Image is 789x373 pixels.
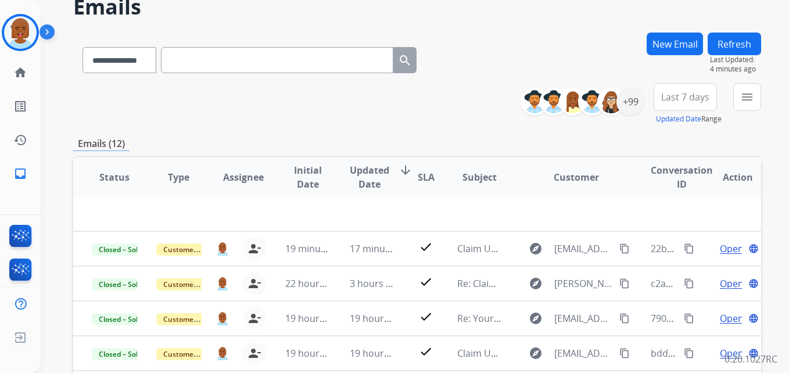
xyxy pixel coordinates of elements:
span: Closed – Solved [92,278,156,290]
mat-icon: inbox [13,167,27,181]
span: Customer [554,170,599,184]
mat-icon: content_copy [619,348,630,358]
span: Range [656,114,722,124]
span: Customer Support [156,278,232,290]
mat-icon: home [13,66,27,80]
span: Assignee [223,170,264,184]
span: 17 minutes ago [350,242,417,255]
span: 19 hours ago [285,347,343,360]
mat-icon: check [419,310,433,324]
mat-icon: person_remove [248,277,261,290]
img: agent-avatar [216,242,229,255]
span: [PERSON_NAME][EMAIL_ADDRESS][PERSON_NAME][DOMAIN_NAME] [554,277,613,290]
mat-icon: explore [529,242,543,256]
mat-icon: content_copy [684,278,694,289]
mat-icon: person_remove [248,311,261,325]
img: agent-avatar [216,277,229,290]
span: Last 7 days [661,95,709,99]
span: SLA [418,170,435,184]
span: Open [720,277,744,290]
span: 3 hours ago [350,277,402,290]
span: Type [168,170,189,184]
span: 4 minutes ago [710,64,761,74]
button: New Email [647,33,703,55]
p: 0.20.1027RC [725,352,777,366]
span: Initial Date [285,163,331,191]
button: Refresh [708,33,761,55]
span: Customer Support [156,243,232,256]
mat-icon: check [419,345,433,358]
mat-icon: language [748,348,759,358]
mat-icon: language [748,243,759,254]
img: avatar [4,16,37,49]
mat-icon: content_copy [684,348,694,358]
span: Updated Date [350,163,389,191]
mat-icon: language [748,313,759,324]
mat-icon: content_copy [619,278,630,289]
mat-icon: explore [529,311,543,325]
span: [EMAIL_ADDRESS][DOMAIN_NAME] [554,242,613,256]
span: Re: Your Extend claim is being reviewed [457,312,630,325]
button: Last 7 days [654,83,717,111]
img: agent-avatar [216,346,229,360]
img: agent-avatar [216,311,229,325]
span: Subject [462,170,497,184]
span: Re: Claim Update [457,277,532,290]
span: Claim Update [457,242,517,255]
button: Updated Date [656,114,701,124]
span: Claim Update [457,347,517,360]
mat-icon: language [748,278,759,289]
mat-icon: list_alt [13,99,27,113]
mat-icon: person_remove [248,242,261,256]
mat-icon: history [13,133,27,147]
mat-icon: check [419,240,433,254]
span: [EMAIL_ADDRESS][DOMAIN_NAME] [554,346,613,360]
span: 19 hours ago [350,312,407,325]
mat-icon: content_copy [684,243,694,254]
mat-icon: content_copy [619,243,630,254]
mat-icon: explore [529,346,543,360]
span: [EMAIL_ADDRESS][DOMAIN_NAME] [554,311,613,325]
span: Status [99,170,130,184]
mat-icon: arrow_downward [399,163,413,177]
div: +99 [616,88,644,116]
span: 19 hours ago [285,312,343,325]
span: Customer Support [156,313,232,325]
span: 22 hours ago [285,277,343,290]
th: Action [697,157,761,198]
span: Closed – Solved [92,313,156,325]
span: Open [720,242,744,256]
mat-icon: check [419,275,433,289]
mat-icon: person_remove [248,346,261,360]
span: Conversation ID [651,163,713,191]
mat-icon: search [398,53,412,67]
mat-icon: menu [740,90,754,104]
span: Open [720,346,744,360]
span: Last Updated: [710,55,761,64]
span: Customer Support [156,348,232,360]
mat-icon: explore [529,277,543,290]
span: Closed – Solved [92,348,156,360]
span: Open [720,311,744,325]
span: Closed – Solved [92,243,156,256]
mat-icon: content_copy [619,313,630,324]
span: 19 hours ago [350,347,407,360]
span: 19 minutes ago [285,242,353,255]
mat-icon: content_copy [684,313,694,324]
p: Emails (12) [73,137,130,151]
